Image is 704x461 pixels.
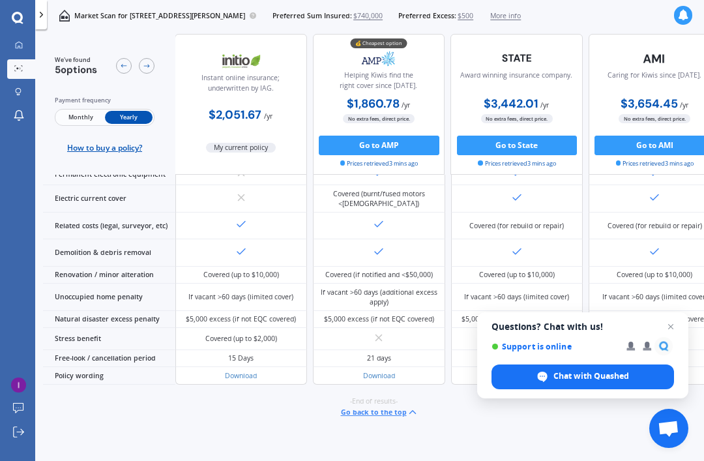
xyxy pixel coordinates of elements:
[347,96,400,112] b: $1,860.78
[491,364,674,389] div: Chat with Quashed
[225,371,257,380] a: Download
[484,46,549,69] img: State-text-1.webp
[464,292,569,302] div: If vacant >60 days (limited cover)
[57,111,104,124] span: Monthly
[553,370,629,382] span: Chat with Quashed
[462,314,572,324] div: $5,000 excess (if not EQC covered)
[321,288,438,307] div: If vacant >60 days (additional excess apply)
[478,159,556,168] span: Prices retrieved 3 mins ago
[325,270,433,280] div: Covered (if notified and <$50,000)
[43,213,175,240] div: Related costs (legal, surveyor, etc)
[623,46,687,71] img: AMI-text-1.webp
[184,73,299,98] div: Instant online insurance; underwritten by IAG.
[74,11,245,21] p: Market Scan for [STREET_ADDRESS][PERSON_NAME]
[469,221,564,231] div: Covered (for rebuild or repair)
[272,11,352,21] span: Preferred Sum Insured:
[43,367,175,385] div: Policy wording
[43,350,175,368] div: Free-look / cancellation period
[490,11,521,21] span: More info
[67,143,142,153] span: How to buy a policy?
[206,143,276,153] span: My current policy
[55,55,97,65] span: We've found
[186,314,296,324] div: $5,000 excess (if not EQC covered)
[265,112,273,121] span: / yr
[59,10,70,22] img: home-and-contents.b802091223b8502ef2dd.svg
[491,321,674,332] span: Questions? Chat with us!
[343,114,415,123] span: No extra fees, direct price.
[479,270,555,280] div: Covered (up to $10,000)
[341,406,418,418] button: Go back to the top
[321,189,438,209] div: Covered (burnt/fused motors <[DEMOGRAPHIC_DATA])
[402,100,411,110] span: / yr
[43,284,175,311] div: Unoccupied home penalty
[541,100,550,110] span: / yr
[457,136,578,155] button: Go to State
[203,270,279,280] div: Covered (up to $10,000)
[619,114,690,123] span: No extra fees, direct price.
[347,46,411,70] img: AMP.webp
[353,11,383,21] span: $740,000
[484,96,539,112] b: $3,442.01
[209,49,273,73] img: Initio.webp
[209,107,262,123] b: $2,051.67
[105,111,153,124] span: Yearly
[340,159,418,168] span: Prices retrieved 3 mins ago
[55,95,154,105] div: Payment frequency
[398,11,456,21] span: Preferred Excess:
[363,371,395,380] a: Download
[458,11,473,21] span: $500
[43,311,175,329] div: Natural disaster excess penalty
[43,267,175,284] div: Renovation / minor alteration
[621,96,678,112] b: $3,654.45
[649,409,688,448] div: Open chat
[608,221,702,231] div: Covered (for rebuild or repair)
[351,38,407,48] div: 💰 Cheapest option
[43,239,175,267] div: Demolition & debris removal
[324,314,434,324] div: $5,000 excess (if not EQC covered)
[616,159,694,168] span: Prices retrieved 3 mins ago
[481,114,553,123] span: No extra fees, direct price.
[663,319,679,335] span: Close chat
[228,353,254,363] div: 15 Days
[367,353,391,363] div: 21 days
[617,270,692,280] div: Covered (up to $10,000)
[188,292,293,302] div: If vacant >60 days (limited cover)
[350,396,398,406] span: -End of results-
[461,70,573,95] div: Award winning insurance company.
[680,100,688,110] span: / yr
[491,342,617,351] span: Support is online
[43,328,175,350] div: Stress benefit
[321,70,437,95] div: Helping Kiwis find the right cover since [DATE].
[43,185,175,213] div: Electric current cover
[205,334,277,344] div: Covered (up to $2,000)
[608,70,701,95] div: Caring for Kiwis since [DATE].
[11,378,26,393] img: ACg8ocL6HJPKbCqafMkyCynBpu7ncZLG5Q9Fx_h7LQqAMAENyPY9-Q=s96-c
[55,63,97,76] span: 5 options
[319,136,439,155] button: Go to AMP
